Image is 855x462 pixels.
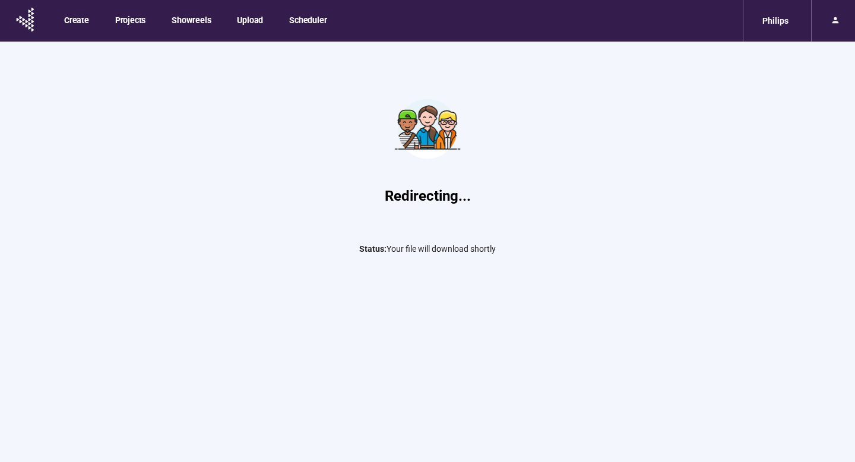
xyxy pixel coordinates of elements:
[249,242,606,255] p: Your file will download shortly
[280,7,335,32] button: Scheduler
[227,7,271,32] button: Upload
[249,185,606,208] h1: Redirecting...
[359,244,387,254] span: Status:
[162,7,219,32] button: Showreels
[55,7,97,32] button: Create
[106,7,154,32] button: Projects
[755,10,796,32] div: Philips
[383,84,472,173] img: Teamwork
